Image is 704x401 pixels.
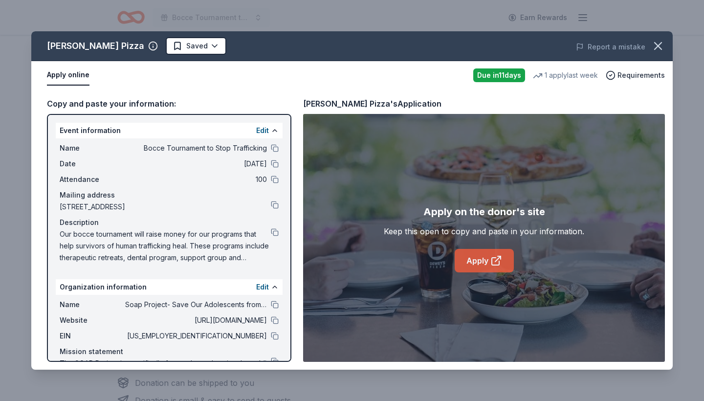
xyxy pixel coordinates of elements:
div: Mission statement [60,346,279,357]
span: Name [60,142,125,154]
span: [US_EMPLOYER_IDENTIFICATION_NUMBER] [125,330,267,342]
span: Website [60,314,125,326]
span: Name [60,299,125,311]
span: Saved [186,40,208,52]
div: [PERSON_NAME] Pizza [47,38,144,54]
span: EIN [60,330,125,342]
span: Date [60,158,125,170]
span: Bocce Tournament to Stop Trafficking [125,142,267,154]
button: Saved [166,37,226,55]
div: Keep this open to copy and paste in your information. [384,225,584,237]
span: Attendance [60,174,125,185]
span: Requirements [617,69,665,81]
span: 100 [125,174,267,185]
button: Requirements [606,69,665,81]
div: Organization information [56,279,283,295]
div: Event information [56,123,283,138]
span: [STREET_ADDRESS] [60,201,271,213]
div: Copy and paste your information: [47,97,291,110]
button: Apply online [47,65,89,86]
div: Apply on the donor's site [423,204,545,220]
button: Edit [256,281,269,293]
span: [DATE] [125,158,267,170]
div: Mailing address [60,189,279,201]
button: Report a mistake [576,41,645,53]
a: Apply [455,249,514,272]
button: Edit [256,125,269,136]
div: Due in 11 days [473,68,525,82]
span: Soap Project- Save Our Adolescents from Prostitution [125,299,267,311]
div: [PERSON_NAME] Pizza's Application [303,97,441,110]
span: Our bocce tournament will raise money for our programs that help survivors of human trafficking h... [60,228,271,264]
div: 1 apply last week [533,69,598,81]
span: [URL][DOMAIN_NAME] [125,314,267,326]
span: The SOAP Project is specifically focused on educating the public to increase awareness of the pre... [60,357,271,393]
div: Description [60,217,279,228]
